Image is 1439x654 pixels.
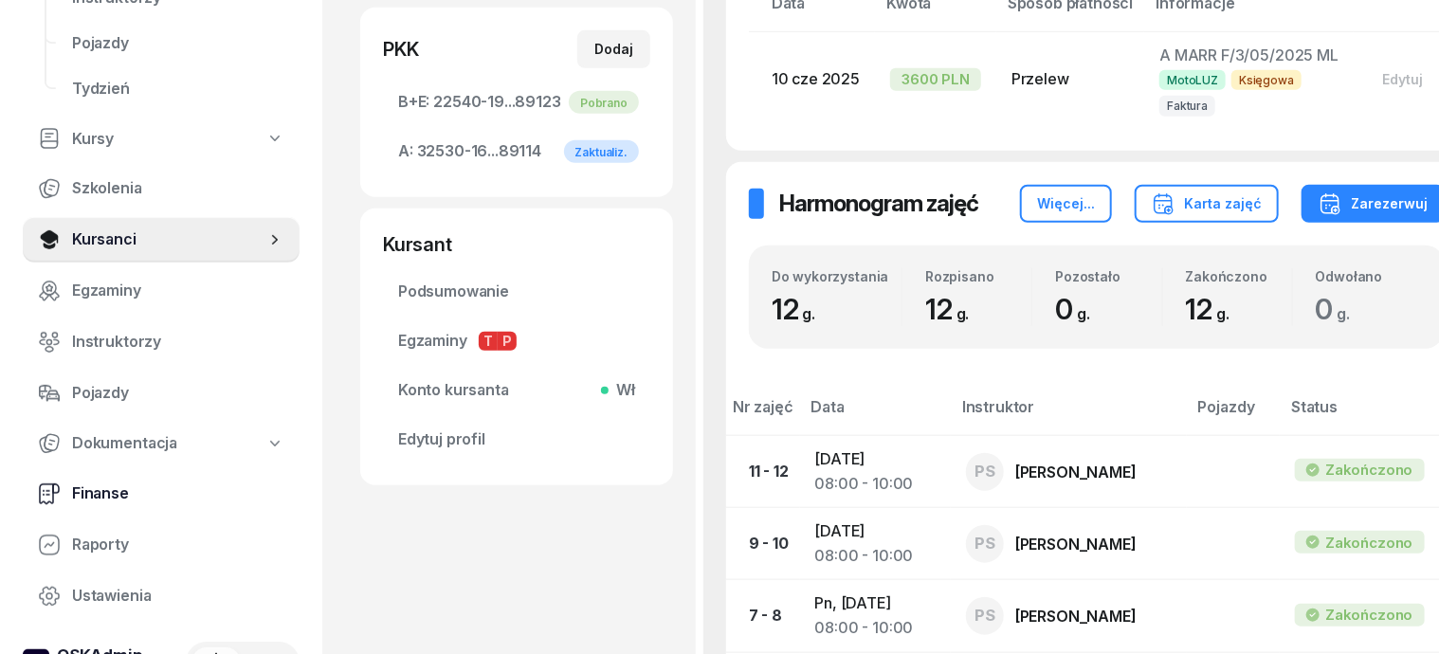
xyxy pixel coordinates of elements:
[23,422,300,465] a: Dokumentacja
[23,573,300,619] a: Ustawienia
[569,91,639,114] div: Pobrano
[800,580,952,652] td: Pn, [DATE]
[1015,536,1137,552] div: [PERSON_NAME]
[72,431,177,456] span: Dokumentacja
[975,608,995,624] span: PS
[398,427,635,452] span: Edytuj profil
[726,394,800,435] th: Nr zajęć
[1186,292,1239,326] span: 12
[383,129,650,174] a: A:32530-16...89114Zaktualiz.
[1325,603,1412,627] div: Zakończono
[975,536,995,552] span: PS
[1369,64,1436,95] button: Edytuj
[1325,458,1412,482] div: Zakończono
[72,584,284,609] span: Ustawienia
[57,66,300,112] a: Tydzień
[951,394,1187,435] th: Instruktor
[726,435,800,507] td: 11 - 12
[815,472,937,497] div: 08:00 - 10:00
[72,381,284,406] span: Pojazdy
[72,330,284,354] span: Instruktorzy
[1325,531,1412,555] div: Zakończono
[383,318,650,364] a: EgzaminyTP
[1186,268,1292,284] div: Zakończono
[1015,464,1137,480] div: [PERSON_NAME]
[398,329,635,354] span: Egzaminy
[383,36,419,63] div: PKK
[925,268,1031,284] div: Rozpisano
[890,68,981,91] div: 3600 PLN
[72,77,284,101] span: Tydzień
[1077,304,1090,323] small: g.
[803,304,816,323] small: g.
[383,231,650,258] div: Kursant
[23,166,300,211] a: Szkolenia
[72,127,114,152] span: Kursy
[1020,185,1112,223] button: Więcej...
[383,269,650,315] a: Podsumowanie
[1159,70,1226,90] span: MotoLUZ
[398,139,413,164] span: A:
[594,38,633,61] div: Dodaj
[398,139,635,164] span: 32530-16...89114
[1316,268,1422,284] div: Odwołano
[398,378,635,403] span: Konto kursanta
[1011,67,1129,92] div: Przelew
[956,304,970,323] small: g.
[1159,45,1339,64] span: A MARR F/3/05/2025 ML
[383,80,650,125] a: B+E:22540-19...89123Pobrano
[564,140,639,163] div: Zaktualiz.
[1015,609,1137,624] div: [PERSON_NAME]
[23,118,300,161] a: Kursy
[815,544,937,569] div: 08:00 - 10:00
[398,280,635,304] span: Podsumowanie
[23,268,300,314] a: Egzaminy
[1159,96,1215,116] span: Faktura
[1382,71,1423,87] div: Edytuj
[72,227,265,252] span: Kursanci
[1319,192,1428,215] div: Zarezerwuj
[772,292,825,326] span: 12
[72,481,284,506] span: Finanse
[398,90,429,115] span: B+E:
[1187,394,1280,435] th: Pojazdy
[1152,192,1262,215] div: Karta zajęć
[72,31,284,56] span: Pojazdy
[800,394,952,435] th: Data
[1135,185,1279,223] button: Karta zajęć
[57,21,300,66] a: Pojazdy
[1316,292,1360,326] span: 0
[23,319,300,365] a: Instruktorzy
[398,90,635,115] span: 22540-19...89123
[498,332,517,351] span: P
[800,508,952,580] td: [DATE]
[726,580,800,652] td: 7 - 8
[23,371,300,416] a: Pojazdy
[609,378,635,403] span: Wł
[1037,192,1095,215] div: Więcej...
[925,292,978,326] span: 12
[23,522,300,568] a: Raporty
[800,435,952,507] td: [DATE]
[577,30,650,68] button: Dodaj
[1338,304,1351,323] small: g.
[72,176,284,201] span: Szkolenia
[479,332,498,351] span: T
[1231,70,1302,90] span: Księgowa
[975,463,995,480] span: PS
[72,279,284,303] span: Egzaminy
[23,217,300,263] a: Kursanci
[1055,292,1161,327] div: 0
[1216,304,1230,323] small: g.
[1055,268,1161,284] div: Pozostało
[772,69,860,88] span: 10 cze 2025
[72,533,284,557] span: Raporty
[383,417,650,463] a: Edytuj profil
[726,508,800,580] td: 9 - 10
[772,268,902,284] div: Do wykorzystania
[779,189,978,219] h2: Harmonogram zajęć
[815,616,937,641] div: 08:00 - 10:00
[383,368,650,413] a: Konto kursantaWł
[23,471,300,517] a: Finanse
